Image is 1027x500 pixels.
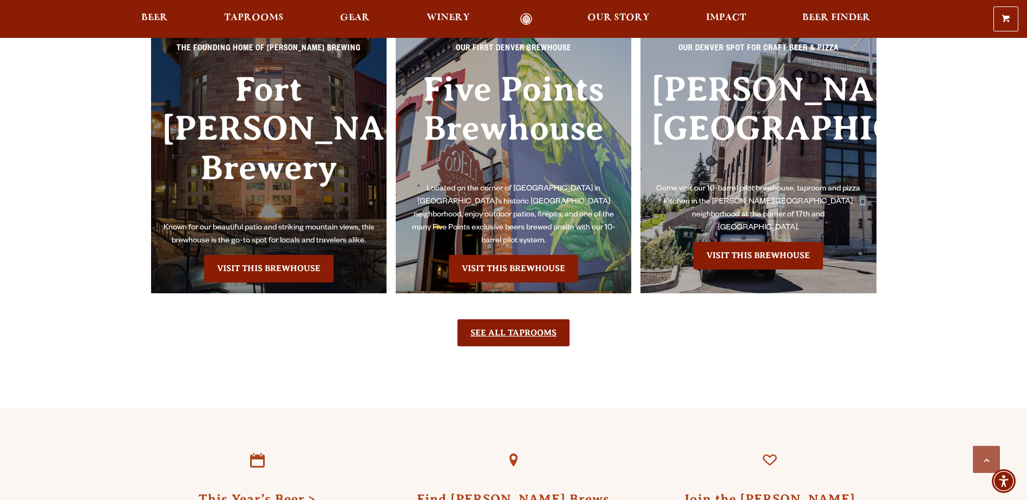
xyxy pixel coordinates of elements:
[141,14,168,22] span: Beer
[992,469,1016,493] div: Accessibility Menu
[427,14,470,22] span: Winery
[449,255,578,282] a: Visit the Five Points Brewhouse
[802,14,871,22] span: Beer Finder
[506,13,547,25] a: Odell Home
[232,436,282,485] a: This Year’s Beer
[745,436,795,485] a: Join the Odell Team
[457,319,570,346] a: See All Taprooms
[224,14,284,22] span: Taprooms
[651,183,866,235] p: Come visit our 10-barrel pilot brewhouse, taproom and pizza kitchen in the [PERSON_NAME][GEOGRAPH...
[340,14,370,22] span: Gear
[134,13,175,25] a: Beer
[407,43,621,62] p: Our First Denver Brewhouse
[580,13,657,25] a: Our Story
[420,13,477,25] a: Winery
[795,13,878,25] a: Beer Finder
[333,13,377,25] a: Gear
[706,14,746,22] span: Impact
[973,446,1000,473] a: Scroll to top
[162,222,376,248] p: Known for our beautiful patio and striking mountain views, this brewhouse is the go-to spot for l...
[587,14,650,22] span: Our Story
[407,70,621,183] h3: Five Points Brewhouse
[204,255,333,282] a: Visit the Fort Collin's Brewery & Taproom
[217,13,291,25] a: Taprooms
[162,70,376,222] h3: Fort [PERSON_NAME] Brewery
[162,43,376,62] p: The Founding Home of [PERSON_NAME] Brewing
[651,43,866,62] p: Our Denver spot for craft beer & pizza
[651,70,866,183] h3: [PERSON_NAME][GEOGRAPHIC_DATA]
[488,436,538,485] a: Find Odell Brews Near You
[407,183,621,248] p: Located on the corner of [GEOGRAPHIC_DATA] in [GEOGRAPHIC_DATA]’s historic [GEOGRAPHIC_DATA] neig...
[699,13,753,25] a: Impact
[694,242,823,269] a: Visit the Sloan’s Lake Brewhouse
